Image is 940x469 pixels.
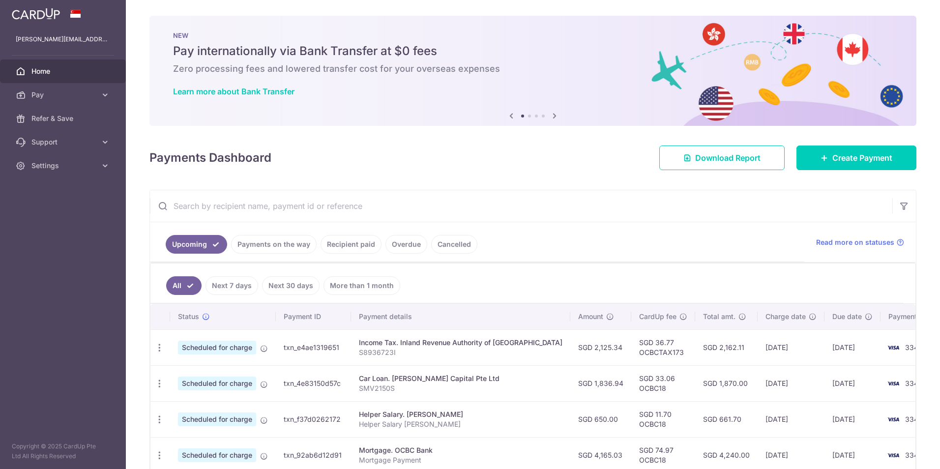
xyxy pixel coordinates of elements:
span: Refer & Save [31,114,96,123]
a: Read more on statuses [816,237,904,247]
p: Helper Salary [PERSON_NAME] [359,419,562,429]
td: SGD 33.06 OCBC18 [631,365,695,401]
span: Scheduled for charge [178,448,256,462]
span: Help [22,7,42,16]
div: Car Loan. [PERSON_NAME] Capital Pte Ltd [359,374,562,383]
img: Bank Card [883,413,903,425]
h6: Zero processing fees and lowered transfer cost for your overseas expenses [173,63,893,75]
span: Settings [31,161,96,171]
td: SGD 2,125.34 [570,329,631,365]
input: Search by recipient name, payment id or reference [150,190,892,222]
td: [DATE] [824,329,881,365]
img: Bank transfer banner [149,16,916,126]
a: Learn more about Bank Transfer [173,87,294,96]
th: Payment ID [276,304,351,329]
h5: Pay internationally via Bank Transfer at $0 fees [173,43,893,59]
span: CardUp fee [639,312,676,322]
td: [DATE] [758,401,824,437]
a: Next 30 days [262,276,320,295]
td: SGD 661.70 [695,401,758,437]
span: Due date [832,312,862,322]
img: CardUp [12,8,60,20]
td: SGD 1,836.94 [570,365,631,401]
td: [DATE] [758,329,824,365]
td: SGD 11.70 OCBC18 [631,401,695,437]
td: SGD 2,162.11 [695,329,758,365]
div: Income Tax. Inland Revenue Authority of [GEOGRAPHIC_DATA] [359,338,562,348]
span: Scheduled for charge [178,341,256,354]
a: More than 1 month [323,276,400,295]
h4: Payments Dashboard [149,149,271,167]
img: Bank Card [883,378,903,389]
a: Cancelled [431,235,477,254]
a: Create Payment [796,146,916,170]
td: SGD 36.77 OCBCTAX173 [631,329,695,365]
p: SMV2150S [359,383,562,393]
img: Bank Card [883,449,903,461]
p: Mortgage Payment [359,455,562,465]
span: Status [178,312,199,322]
td: SGD 1,870.00 [695,365,758,401]
span: 3344 [905,343,923,352]
td: txn_f37d0262172 [276,401,351,437]
td: txn_e4ae1319651 [276,329,351,365]
td: [DATE] [758,365,824,401]
img: Bank Card [883,342,903,353]
span: 3344 [905,379,923,387]
p: NEW [173,31,893,39]
td: SGD 650.00 [570,401,631,437]
p: S8936723I [359,348,562,357]
a: Recipient paid [321,235,382,254]
span: Charge date [765,312,806,322]
span: Pay [31,90,96,100]
td: [DATE] [824,365,881,401]
a: All [166,276,202,295]
a: Upcoming [166,235,227,254]
a: Next 7 days [206,276,258,295]
span: Create Payment [832,152,892,164]
span: 3344 [905,451,923,459]
a: Overdue [385,235,427,254]
td: [DATE] [824,401,881,437]
div: Mortgage. OCBC Bank [359,445,562,455]
span: Home [31,66,96,76]
span: Amount [578,312,603,322]
span: Total amt. [703,312,735,322]
div: Helper Salary. [PERSON_NAME] [359,410,562,419]
span: Read more on statuses [816,237,894,247]
a: Download Report [659,146,785,170]
td: txn_4e83150d57c [276,365,351,401]
a: Payments on the way [231,235,317,254]
span: 3344 [905,415,923,423]
span: Scheduled for charge [178,377,256,390]
span: Support [31,137,96,147]
th: Payment details [351,304,570,329]
span: Download Report [695,152,761,164]
span: Scheduled for charge [178,412,256,426]
p: [PERSON_NAME][EMAIL_ADDRESS][DOMAIN_NAME] [16,34,110,44]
